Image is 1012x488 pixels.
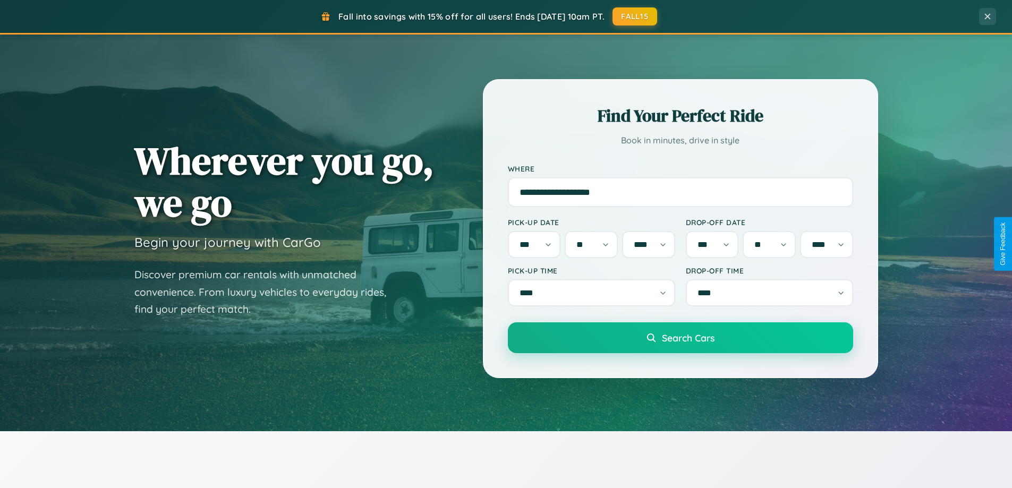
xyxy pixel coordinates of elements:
p: Discover premium car rentals with unmatched convenience. From luxury vehicles to everyday rides, ... [134,266,400,318]
label: Drop-off Date [686,218,853,227]
label: Where [508,164,853,173]
label: Pick-up Time [508,266,675,275]
span: Fall into savings with 15% off for all users! Ends [DATE] 10am PT. [338,11,605,22]
label: Pick-up Date [508,218,675,227]
h2: Find Your Perfect Ride [508,104,853,127]
h1: Wherever you go, we go [134,140,434,224]
button: Search Cars [508,322,853,353]
button: FALL15 [613,7,657,25]
div: Give Feedback [999,222,1007,266]
p: Book in minutes, drive in style [508,133,853,148]
h3: Begin your journey with CarGo [134,234,321,250]
label: Drop-off Time [686,266,853,275]
span: Search Cars [662,332,715,344]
